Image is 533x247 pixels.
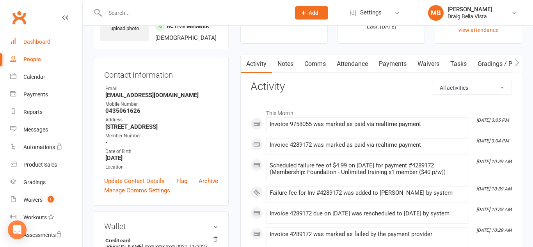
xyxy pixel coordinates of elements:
div: Failure fee for Inv #4289172 was added to [PERSON_NAME] by system [270,190,465,196]
a: Automations [10,139,82,156]
div: Workouts [23,214,47,220]
span: Active member [167,23,209,29]
a: Messages [10,121,82,139]
input: Search... [103,7,285,18]
div: Date of Birth [105,148,218,155]
a: Payments [373,55,412,73]
i: [DATE] 10:39 AM [476,186,512,192]
i: [DATE] 3:05 PM [476,117,509,123]
a: Payments [10,86,82,103]
a: Assessments [10,226,82,244]
a: Flag [176,176,187,186]
strong: 0435061626 [105,107,218,114]
strong: [EMAIL_ADDRESS][DOMAIN_NAME] [105,92,218,99]
div: Address [105,116,218,124]
div: Invoice 4289172 was marked as failed by the payment provider [270,231,465,238]
div: Mobile Number [105,101,218,108]
div: Messages [23,126,48,133]
div: Gradings [23,179,46,185]
a: Waivers 1 [10,191,82,209]
a: Tasks [445,55,472,73]
strong: [STREET_ADDRESS] [105,123,218,130]
a: People [10,51,82,68]
div: Draig Bella Vista [448,13,492,20]
div: Open Intercom Messenger [8,220,27,239]
div: Automations [23,144,55,150]
div: Payments [23,91,48,98]
div: Calendar [23,74,45,80]
a: Attendance [331,55,373,73]
strong: [DATE] [105,155,218,162]
div: Assessments [23,232,62,238]
a: Workouts [10,209,82,226]
li: This Month [251,105,512,117]
span: Add [309,10,318,16]
h3: Wallet [104,222,218,231]
div: Invoice 9758055 was marked as paid via realtime payment [270,121,465,128]
a: Gradings [10,174,82,191]
a: Activity [241,55,272,73]
div: Invoice 4289172 was marked as paid via realtime payment [270,142,465,148]
a: Comms [299,55,331,73]
h3: Activity [251,81,512,93]
span: [DEMOGRAPHIC_DATA] [155,34,217,41]
span: Settings [360,4,382,21]
div: MB [428,5,444,21]
i: [DATE] 10:39 AM [476,159,512,164]
div: [PERSON_NAME] [448,6,492,13]
i: [DATE] 3:04 PM [476,138,509,144]
div: Product Sales [23,162,57,168]
a: Notes [272,55,299,73]
a: Calendar [10,68,82,86]
div: Waivers [23,197,43,203]
a: Reports [10,103,82,121]
div: Reports [23,109,43,115]
a: Archive [199,176,218,186]
div: People [23,56,41,62]
button: Add [295,6,328,20]
i: [DATE] 10:29 AM [476,227,512,233]
strong: Credit card [105,238,214,243]
a: view attendance [458,27,498,33]
div: Member Number [105,132,218,140]
div: Location [105,163,218,171]
a: Update Contact Details [104,176,165,186]
a: Product Sales [10,156,82,174]
a: Clubworx [9,8,29,27]
a: Manage Comms Settings [104,186,170,195]
div: Email [105,85,218,92]
a: Waivers [412,55,445,73]
i: [DATE] 10:38 AM [476,207,512,212]
a: Dashboard [10,33,82,51]
div: Invoice 4289172 due on [DATE] was rescheduled to [DATE] by system [270,210,465,217]
div: Scheduled failure fee of $4.99 on [DATE] for payment #4289172 (Membership: Foundation - Unlimited... [270,162,465,176]
span: 1 [48,196,54,203]
strong: - [105,139,218,146]
h3: Contact information [104,68,218,79]
div: Dashboard [23,39,50,45]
